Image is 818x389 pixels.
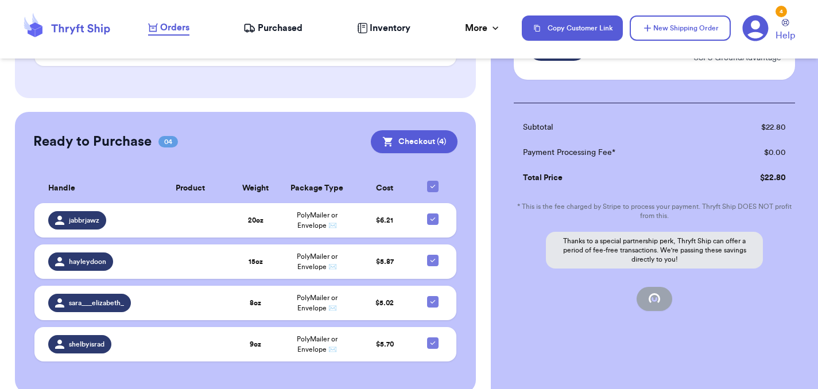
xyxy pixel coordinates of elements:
span: Orders [160,21,189,34]
span: PolyMailer or Envelope ✉️ [297,294,338,312]
strong: 9 oz [250,341,261,348]
a: Inventory [357,21,410,35]
div: 4 [776,6,787,17]
th: Cost [354,174,416,203]
th: Package Type [280,174,354,203]
strong: 20 oz [248,217,263,224]
span: $ 5.70 [376,341,394,348]
span: Inventory [370,21,410,35]
span: Purchased [258,21,303,35]
td: $ 22.80 [715,165,795,190]
a: 4 [742,15,769,41]
td: Total Price [514,165,715,190]
span: $ 5.02 [375,299,394,306]
td: Payment Processing Fee* [514,140,715,165]
strong: 15 oz [249,258,263,265]
td: $ 22.80 [715,115,795,140]
th: Weight [231,174,280,203]
span: $ 5.87 [376,258,394,265]
span: hayleydoon [69,257,106,266]
span: Help [776,29,795,42]
button: Copy Customer Link [522,15,623,41]
span: shelbyisrad [69,340,104,349]
span: jabbrjawz [69,216,99,225]
button: New Shipping Order [630,15,731,41]
span: Handle [48,182,75,194]
p: * This is the fee charged by Stripe to process your payment. Thryft Ship DOES NOT profit from this. [514,202,795,220]
button: Checkout (4) [371,130,458,153]
span: PolyMailer or Envelope ✉️ [297,253,338,270]
span: PolyMailer or Envelope ✉️ [297,212,338,229]
h2: Ready to Purchase [33,133,152,151]
span: 04 [158,136,178,147]
strong: 8 oz [250,299,261,306]
th: Product [149,174,231,203]
a: Purchased [243,21,303,35]
p: Thanks to a special partnership perk, Thryft Ship can offer a period of fee-free transactions. We... [546,232,763,269]
td: Subtotal [514,115,715,140]
a: Orders [148,21,189,36]
td: $ 0.00 [715,140,795,165]
span: sara___elizabeth_ [69,298,124,308]
span: PolyMailer or Envelope ✉️ [297,336,338,353]
a: Help [776,19,795,42]
div: More [465,21,501,35]
span: $ 6.21 [376,217,393,224]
